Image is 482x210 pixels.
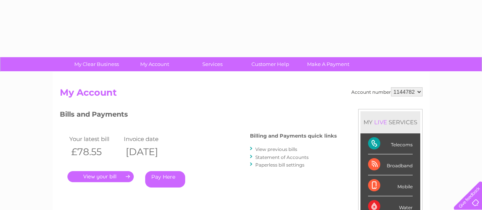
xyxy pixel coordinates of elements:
a: My Clear Business [65,57,128,71]
td: Invoice date [122,134,177,144]
a: Customer Help [239,57,302,71]
div: Mobile [368,175,413,196]
th: [DATE] [122,144,177,160]
a: Make A Payment [297,57,360,71]
h2: My Account [60,87,423,102]
a: My Account [123,57,186,71]
td: Your latest bill [67,134,122,144]
h3: Bills and Payments [60,109,337,122]
a: Pay Here [145,171,185,188]
a: View previous bills [255,146,297,152]
a: Statement of Accounts [255,154,309,160]
th: £78.55 [67,144,122,160]
div: MY SERVICES [360,111,420,133]
div: Broadband [368,154,413,175]
a: Paperless bill settings [255,162,304,168]
div: Telecoms [368,133,413,154]
div: LIVE [373,119,389,126]
h4: Billing and Payments quick links [250,133,337,139]
a: . [67,171,134,182]
div: Account number [351,87,423,96]
a: Services [181,57,244,71]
